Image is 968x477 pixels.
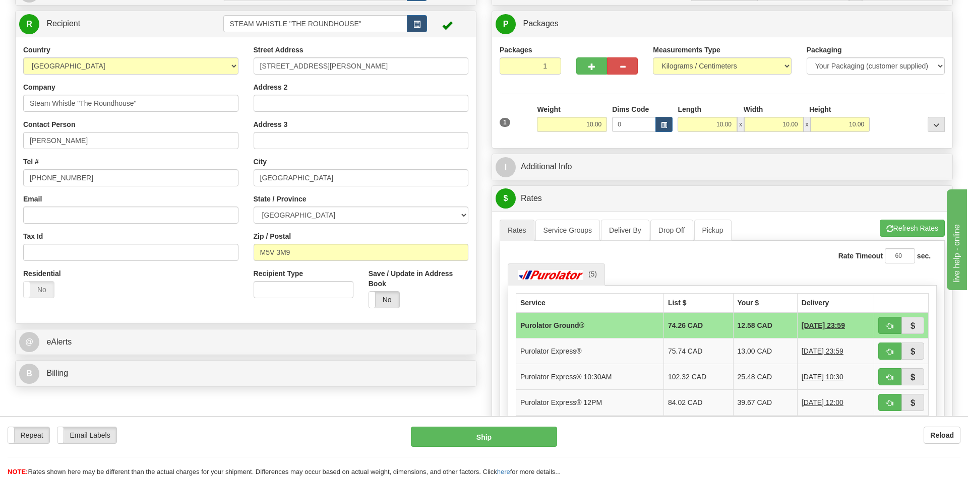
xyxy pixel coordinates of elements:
[650,220,693,241] a: Drop Off
[601,220,649,241] a: Deliver By
[254,119,288,129] label: Address 3
[802,346,843,356] span: 1 Day
[880,220,945,237] button: Refresh Rates
[46,19,80,28] span: Recipient
[19,363,472,384] a: B Billing
[496,157,516,177] span: I
[496,14,949,34] a: P Packages
[254,157,267,167] label: City
[516,389,664,415] td: Purolator Express® 12PM
[733,312,797,338] td: 12.58 CAD
[23,194,42,204] label: Email
[523,19,558,28] span: Packages
[928,117,945,132] div: ...
[500,45,532,55] label: Packages
[516,415,664,441] td: Purolator Express® 9AM
[46,337,72,346] span: eAlerts
[254,268,304,279] label: Recipient Type
[496,188,949,209] a: $Rates
[19,332,39,352] span: @
[23,268,61,279] label: Residential
[678,104,701,114] label: Length
[496,157,949,177] a: IAdditional Info
[411,427,557,447] button: Ship
[924,427,960,444] button: Reload
[516,293,664,312] th: Service
[19,14,201,34] a: R Recipient
[516,312,664,338] td: Purolator Ground®
[8,6,93,18] div: live help - online
[8,468,28,475] span: NOTE:
[254,57,469,75] input: Enter a location
[496,188,516,209] span: $
[57,427,116,443] label: Email Labels
[46,369,68,377] span: Billing
[744,104,763,114] label: Width
[223,15,408,32] input: Recipient Id
[737,117,744,132] span: x
[612,104,649,114] label: Dims Code
[500,118,510,127] span: 1
[802,320,845,330] span: 1 Day
[663,293,733,312] th: List $
[516,338,664,364] td: Purolator Express®
[23,82,55,92] label: Company
[369,292,399,308] label: No
[797,293,874,312] th: Delivery
[663,364,733,389] td: 102.32 CAD
[535,220,600,241] a: Service Groups
[663,389,733,415] td: 84.02 CAD
[694,220,732,241] a: Pickup
[369,268,468,289] label: Save / Update in Address Book
[663,415,733,441] td: 144.30 CAD
[23,157,39,167] label: Tel #
[497,468,510,475] a: here
[588,270,597,278] span: (5)
[516,364,664,389] td: Purolator Express® 10:30AM
[8,427,49,443] label: Repeat
[516,270,586,280] img: Purolator
[804,117,811,132] span: x
[838,251,883,261] label: Rate Timeout
[24,282,54,298] label: No
[254,45,304,55] label: Street Address
[802,397,843,407] span: 1 Day
[663,338,733,364] td: 75.74 CAD
[917,251,931,261] label: sec.
[733,364,797,389] td: 25.48 CAD
[653,45,720,55] label: Measurements Type
[19,364,39,384] span: B
[19,14,39,34] span: R
[733,389,797,415] td: 39.67 CAD
[809,104,831,114] label: Height
[733,293,797,312] th: Your $
[733,415,797,441] td: 66.84 CAD
[537,104,560,114] label: Weight
[496,14,516,34] span: P
[930,431,954,439] b: Reload
[19,332,472,353] a: @ eAlerts
[945,187,967,290] iframe: chat widget
[733,338,797,364] td: 13.00 CAD
[254,231,291,241] label: Zip / Postal
[254,82,288,92] label: Address 2
[23,231,43,241] label: Tax Id
[254,194,307,204] label: State / Province
[23,45,50,55] label: Country
[802,372,843,382] span: 1 Day
[807,45,842,55] label: Packaging
[23,119,75,129] label: Contact Person
[663,312,733,338] td: 74.26 CAD
[500,220,534,241] a: Rates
